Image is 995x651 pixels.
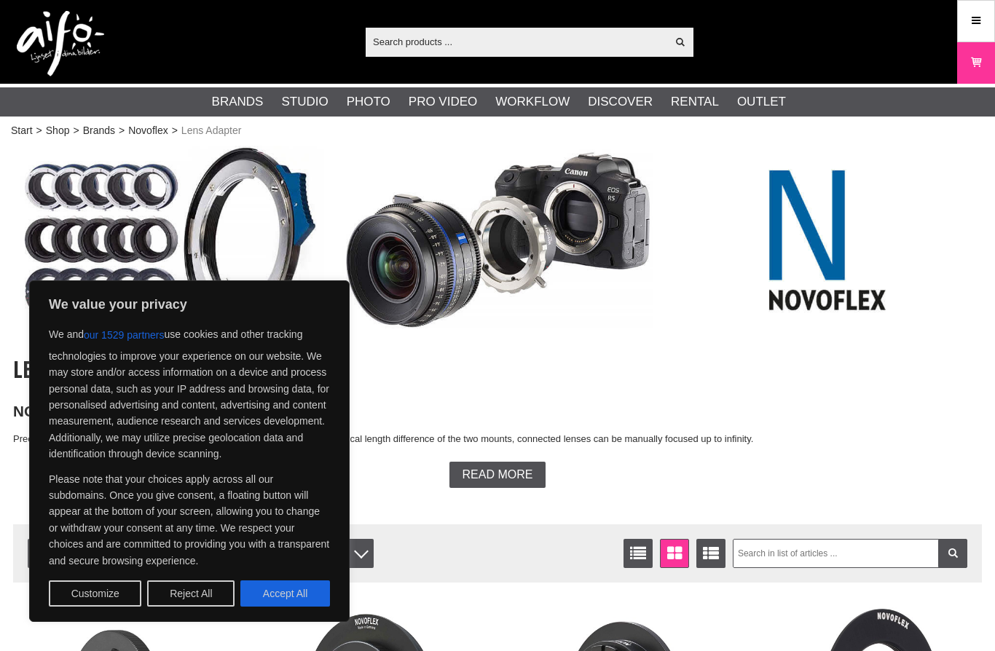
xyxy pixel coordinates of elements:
a: Filter [938,539,967,568]
button: Reject All [147,580,235,607]
button: Accept All [240,580,330,607]
a: Studio [281,92,328,111]
span: Sort [28,539,159,568]
span: > [73,123,79,138]
div: We value your privacy [29,280,350,622]
span: Lens Adapter [181,123,242,138]
p: We value your privacy [49,296,330,313]
a: Start [11,123,33,138]
img: Ad:002 ban-novadapt-002.jpg [342,146,653,335]
a: Discover [588,92,653,111]
h2: NOVOFLEX LENS ADAPTERS [13,401,982,422]
span: > [172,123,178,138]
span: > [119,123,125,138]
p: Please note that your choices apply across all our subdomains. Once you give consent, a floating ... [49,471,330,569]
a: Shop [46,123,70,138]
h1: Lens Adapter | Novoflex [13,353,982,385]
a: Extended list [696,539,725,568]
img: logo.png [17,11,104,76]
a: Outlet [737,92,786,111]
a: Brands [212,92,264,111]
a: Window [660,539,689,568]
a: Rental [671,92,719,111]
p: We and use cookies and other tracking technologies to improve your experience on our website. We ... [49,322,330,462]
a: Photo [347,92,390,111]
a: Workflow [495,92,570,111]
a: Brands [83,123,115,138]
input: Search products ... [366,31,666,52]
p: Precision made lens adapter from Novoflex. Exact compensation of the flange focal length differen... [13,432,982,447]
input: Search in list of articles ... [733,539,968,568]
button: Customize [49,580,141,607]
span: > [36,123,42,138]
img: Ad:001 ban-novadapt-001.jpg [13,146,324,335]
a: Novoflex [128,123,168,138]
img: Ad:003 ban-novoflex-logga.jpg [672,146,983,335]
button: our 1529 partners [84,322,165,348]
span: Read more [463,468,533,481]
a: Pro Video [409,92,477,111]
a: List [624,539,653,568]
